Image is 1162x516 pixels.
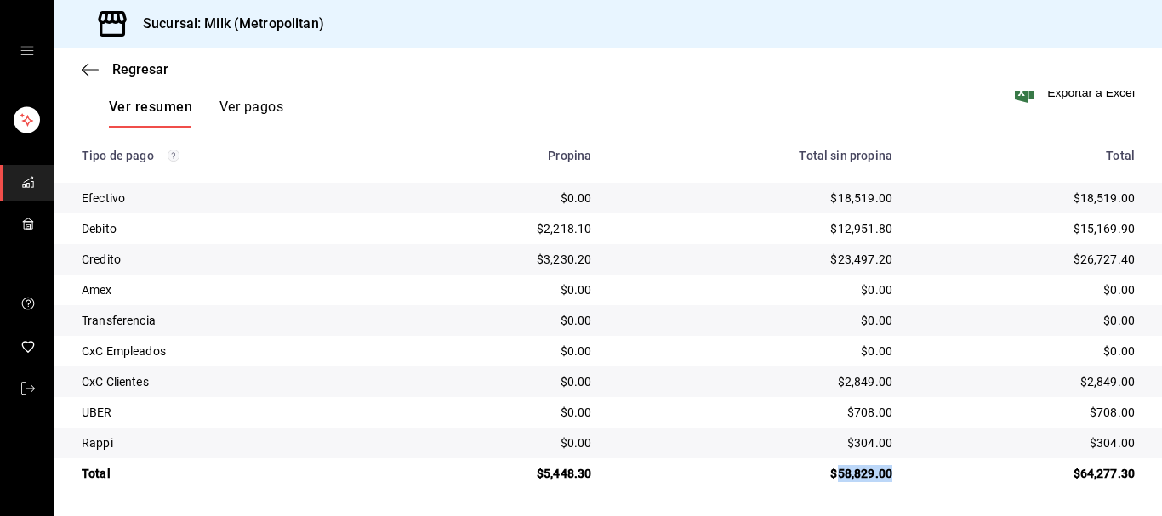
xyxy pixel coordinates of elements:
div: Transferencia [82,312,387,329]
button: Regresar [82,61,168,77]
div: $0.00 [618,343,892,360]
button: Ver resumen [109,99,192,128]
div: $0.00 [920,281,1135,298]
div: Efectivo [82,190,387,207]
div: $304.00 [618,434,892,451]
div: $23,497.20 [618,251,892,268]
div: $18,519.00 [920,190,1135,207]
span: Regresar [112,61,168,77]
div: Debito [82,220,387,237]
div: $0.00 [414,404,592,421]
div: $5,448.30 [414,465,592,482]
div: $0.00 [618,281,892,298]
div: $0.00 [414,434,592,451]
div: Total sin propina [618,149,892,162]
button: open drawer [20,44,34,58]
button: Ver pagos [219,99,283,128]
div: $304.00 [920,434,1135,451]
div: $3,230.20 [414,251,592,268]
div: $0.00 [414,343,592,360]
div: Credito [82,251,387,268]
div: $0.00 [920,312,1135,329]
div: UBER [82,404,387,421]
h3: Sucursal: Milk (Metropolitan) [129,14,324,34]
div: $26,727.40 [920,251,1135,268]
div: navigation tabs [109,99,283,128]
div: Rappi [82,434,387,451]
div: $0.00 [414,281,592,298]
div: $2,218.10 [414,220,592,237]
div: $0.00 [618,312,892,329]
div: $0.00 [414,190,592,207]
div: $2,849.00 [920,373,1135,390]
div: Propina [414,149,592,162]
div: $15,169.90 [920,220,1135,237]
div: $18,519.00 [618,190,892,207]
div: $708.00 [618,404,892,421]
div: CxC Clientes [82,373,387,390]
div: Amex [82,281,387,298]
div: Total [82,465,387,482]
div: $0.00 [414,312,592,329]
button: Exportar a Excel [1018,82,1135,103]
div: $64,277.30 [920,465,1135,482]
div: $58,829.00 [618,465,892,482]
div: CxC Empleados [82,343,387,360]
div: $12,951.80 [618,220,892,237]
div: Total [920,149,1135,162]
div: $708.00 [920,404,1135,421]
div: $0.00 [920,343,1135,360]
div: $2,849.00 [618,373,892,390]
div: Tipo de pago [82,149,387,162]
svg: Los pagos realizados con Pay y otras terminales son montos brutos. [168,150,179,162]
div: $0.00 [414,373,592,390]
